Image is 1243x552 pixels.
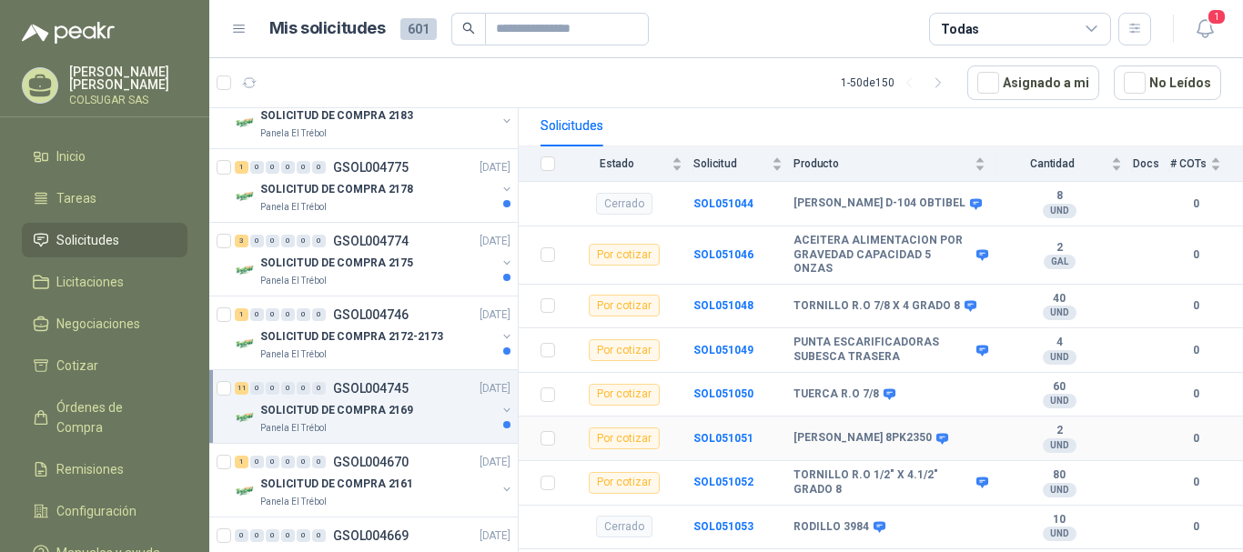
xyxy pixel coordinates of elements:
img: Logo peakr [22,22,115,44]
p: COLSUGAR SAS [69,95,187,105]
div: 0 [312,308,326,321]
div: Por cotizar [589,472,660,494]
p: GSOL004745 [333,382,409,395]
a: Solicitudes [22,223,187,257]
a: Cotizar [22,348,187,383]
a: 1 0 0 0 0 0 GSOL004670[DATE] Company LogoSOLICITUD DE COMPRA 2161Panela El Trébol [235,451,514,509]
div: 1 [235,456,248,468]
a: Licitaciones [22,265,187,299]
b: TORNILLO R.O 7/8 X 4 GRADO 8 [793,299,960,314]
b: 10 [996,513,1122,527]
div: 0 [297,308,310,321]
p: [DATE] [480,380,510,397]
a: 21 0 0 0 0 0 GSOL004827[DATE] Company LogoSOLICITUD DE COMPRA 2183Panela El Trébol [235,83,514,141]
div: 0 [312,382,326,395]
a: Negociaciones [22,306,187,341]
div: 1 [235,308,248,321]
div: 0 [297,456,310,468]
p: [DATE] [480,233,510,250]
span: Cantidad [996,157,1107,170]
p: [DATE] [480,454,510,471]
div: UND [1043,438,1076,453]
span: Inicio [56,146,86,166]
a: Remisiones [22,452,187,487]
div: 0 [266,161,279,174]
b: [PERSON_NAME] D-104 OBTIBEL [793,196,965,211]
p: Panela El Trébol [260,421,327,436]
th: Solicitud [693,146,793,182]
a: 1 0 0 0 0 0 GSOL004775[DATE] Company LogoSOLICITUD DE COMPRA 2178Panela El Trébol [235,156,514,215]
img: Company Logo [235,480,257,502]
a: SOL051053 [693,520,753,533]
a: SOL051051 [693,432,753,445]
a: SOL051048 [693,299,753,312]
th: Estado [566,146,693,182]
div: UND [1043,483,1076,497]
div: 0 [312,456,326,468]
button: No Leídos [1114,65,1221,100]
p: [DATE] [480,159,510,176]
p: Panela El Trébol [260,200,327,215]
img: Company Logo [235,259,257,281]
div: 0 [281,456,295,468]
div: 3 [235,235,248,247]
div: 0 [312,235,326,247]
p: SOLICITUD DE COMPRA 2178 [260,181,413,198]
b: 40 [996,292,1122,306]
div: Por cotizar [589,244,660,266]
a: 1 0 0 0 0 0 GSOL004746[DATE] Company LogoSOLICITUD DE COMPRA 2172-2173Panela El Trébol [235,304,514,362]
b: 2 [996,424,1122,438]
span: Producto [793,157,971,170]
p: Panela El Trébol [260,495,327,509]
span: # COTs [1170,157,1207,170]
p: GSOL004746 [333,308,409,321]
a: SOL051050 [693,387,753,400]
b: 0 [1170,196,1221,213]
b: PUNTA ESCARIFICADORAS SUBESCA TRASERA [793,336,972,364]
div: 0 [250,456,264,468]
div: 0 [250,529,264,542]
div: 0 [281,235,295,247]
a: Configuración [22,494,187,528]
div: Solicitudes [541,115,603,135]
span: 1 [1207,8,1227,25]
a: SOL051049 [693,344,753,356]
div: UND [1043,527,1076,541]
div: 0 [281,308,295,321]
a: SOL051046 [693,248,753,261]
img: Company Logo [235,333,257,355]
p: Panela El Trébol [260,126,327,141]
div: 0 [250,235,264,247]
img: Company Logo [235,112,257,134]
p: [DATE] [480,306,510,324]
span: Cotizar [56,356,98,376]
a: 11 0 0 0 0 0 GSOL004745[DATE] Company LogoSOLICITUD DE COMPRA 2169Panela El Trébol [235,377,514,436]
button: 1 [1188,13,1221,45]
b: [PERSON_NAME] 8PK2350 [793,431,932,446]
b: 80 [996,468,1122,483]
div: 0 [281,161,295,174]
div: 11 [235,382,248,395]
a: SOL051044 [693,197,753,210]
th: Producto [793,146,996,182]
th: Cantidad [996,146,1133,182]
b: 60 [996,380,1122,395]
a: Órdenes de Compra [22,390,187,445]
th: # COTs [1170,146,1243,182]
div: 1 - 50 de 150 [841,68,953,97]
b: RODILLO 3984 [793,520,869,535]
b: 8 [996,189,1122,204]
span: Tareas [56,188,96,208]
p: SOLICITUD DE COMPRA 2175 [260,255,413,272]
b: 0 [1170,342,1221,359]
div: 0 [312,529,326,542]
img: Company Logo [235,406,257,428]
p: [PERSON_NAME] [PERSON_NAME] [69,65,187,91]
button: Asignado a mi [967,65,1099,100]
